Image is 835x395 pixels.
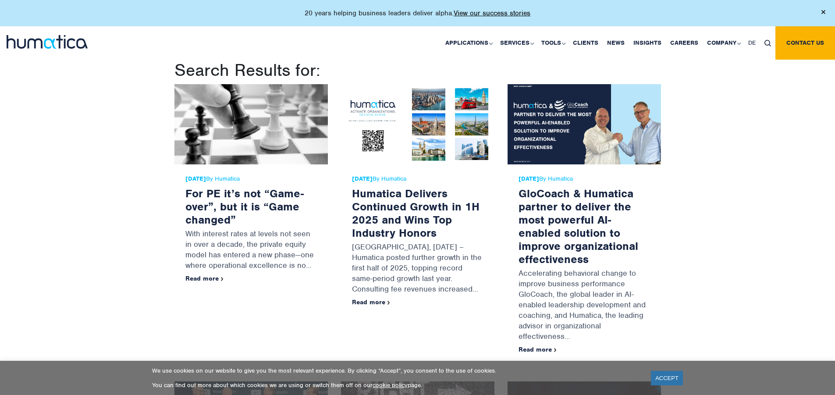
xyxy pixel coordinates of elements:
a: Insights [629,26,666,60]
img: logo [7,35,88,49]
span: By Humatica [519,175,650,182]
img: arrowicon [221,277,224,281]
a: Tools [537,26,569,60]
img: Humatica Delivers Continued Growth in 1H 2025 and Wins Top Industry Honors [341,84,494,164]
p: We use cookies on our website to give you the most relevant experience. By clicking “Accept”, you... [152,367,640,374]
strong: [DATE] [352,175,373,182]
a: Humatica Delivers Continued Growth in 1H 2025 and Wins Top Industry Honors [352,186,480,240]
p: 20 years helping business leaders deliver alpha. [305,9,530,18]
span: DE [748,39,756,46]
p: [GEOGRAPHIC_DATA], [DATE] – Humatica posted further growth in the first half of 2025, topping rec... [352,239,483,299]
a: Contact us [775,26,835,60]
strong: [DATE] [185,175,206,182]
strong: [DATE] [519,175,539,182]
p: With interest rates at levels not seen in over a decade, the private equity model has entered a n... [185,226,317,275]
a: Applications [441,26,496,60]
a: Company [703,26,744,60]
a: Clients [569,26,603,60]
img: For PE it’s not “Game-over”, but it is “Game changed” [174,84,328,164]
img: arrowicon [387,301,390,305]
a: cookie policy [373,381,408,389]
img: arrowicon [554,348,557,352]
a: For PE it’s not “Game-over”, but it is “Game changed” [185,186,304,227]
img: search_icon [764,40,771,46]
a: Read more [352,298,390,306]
a: View our success stories [454,9,530,18]
span: By Humatica [352,175,483,182]
a: DE [744,26,760,60]
a: Services [496,26,537,60]
a: Careers [666,26,703,60]
p: Accelerating behavioral change to improve business performance GloCoach, the global leader in AI-... [519,266,650,346]
a: ACCEPT [651,371,683,385]
p: You can find out more about which cookies we are using or switch them off on our page. [152,381,640,389]
img: GloCoach & Humatica partner to deliver the most powerful AI-enabled solution to improve organizat... [508,84,661,164]
a: Read more [185,274,224,282]
a: GloCoach & Humatica partner to deliver the most powerful AI-enabled solution to improve organizat... [519,186,638,266]
a: Read more [519,345,557,353]
span: By Humatica [185,175,317,182]
a: News [603,26,629,60]
h1: Search Results for: [174,60,661,81]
